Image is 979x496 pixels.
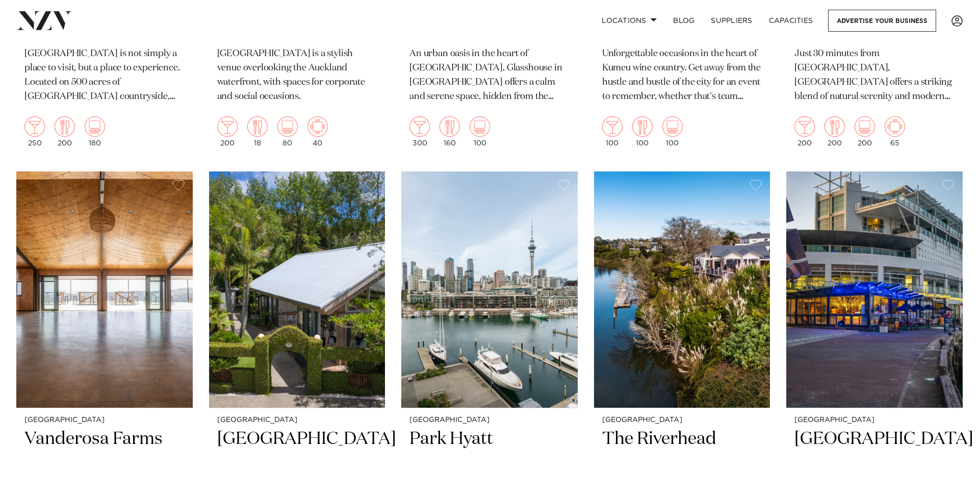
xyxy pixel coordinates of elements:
img: theatre.png [277,116,298,137]
img: dining.png [825,116,845,137]
p: [GEOGRAPHIC_DATA] is a stylish venue overlooking the Auckland waterfront, with spaces for corpora... [217,47,377,104]
a: Advertise your business [828,10,936,32]
div: 200 [794,116,815,147]
small: [GEOGRAPHIC_DATA] [24,416,185,424]
div: 180 [85,116,105,147]
div: 250 [24,116,45,147]
img: cocktail.png [409,116,430,137]
a: Capacities [761,10,821,32]
small: [GEOGRAPHIC_DATA] [794,416,955,424]
img: nzv-logo.png [16,11,72,30]
div: 100 [602,116,623,147]
div: 200 [55,116,75,147]
small: [GEOGRAPHIC_DATA] [602,416,762,424]
img: dining.png [440,116,460,137]
p: Just 30 minutes from [GEOGRAPHIC_DATA], [GEOGRAPHIC_DATA] offers a striking blend of natural sere... [794,47,955,104]
div: 200 [217,116,238,147]
img: theatre.png [855,116,875,137]
div: 160 [440,116,460,147]
div: 300 [409,116,430,147]
div: 40 [307,116,328,147]
img: meeting.png [885,116,905,137]
p: Unforgettable occasions in the heart of Kumeu wine country. Get away from the hustle and bustle o... [602,47,762,104]
img: theatre.png [470,116,490,137]
img: dining.png [247,116,268,137]
a: BLOG [665,10,703,32]
img: cocktail.png [602,116,623,137]
div: 65 [885,116,905,147]
img: cocktail.png [24,116,45,137]
div: 100 [470,116,490,147]
p: An urban oasis in the heart of [GEOGRAPHIC_DATA]. Glasshouse in [GEOGRAPHIC_DATA] offers a calm a... [409,47,570,104]
img: cocktail.png [794,116,815,137]
img: dining.png [55,116,75,137]
img: meeting.png [307,116,328,137]
img: theatre.png [662,116,683,137]
img: theatre.png [85,116,105,137]
a: Locations [594,10,665,32]
div: 200 [855,116,875,147]
div: 100 [662,116,683,147]
div: 100 [632,116,653,147]
div: 80 [277,116,298,147]
img: cocktail.png [217,116,238,137]
small: [GEOGRAPHIC_DATA] [217,416,377,424]
small: [GEOGRAPHIC_DATA] [409,416,570,424]
div: 18 [247,116,268,147]
p: [GEOGRAPHIC_DATA] is not simply a place to visit, but a place to experience. Located on 500 acres... [24,47,185,104]
div: 200 [825,116,845,147]
a: SUPPLIERS [703,10,760,32]
img: dining.png [632,116,653,137]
